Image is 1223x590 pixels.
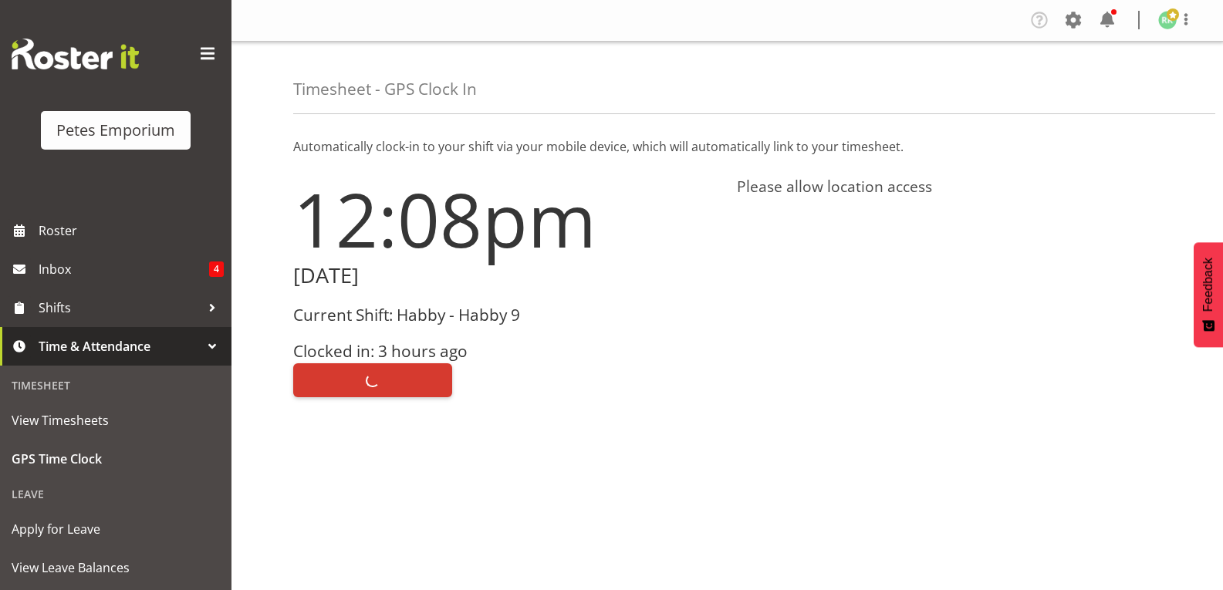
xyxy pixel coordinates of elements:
[4,369,228,401] div: Timesheet
[293,177,718,261] h1: 12:08pm
[293,80,477,98] h4: Timesheet - GPS Clock In
[39,258,209,281] span: Inbox
[12,556,220,579] span: View Leave Balances
[39,335,201,358] span: Time & Attendance
[4,478,228,510] div: Leave
[39,296,201,319] span: Shifts
[12,39,139,69] img: Rosterit website logo
[293,306,718,324] h3: Current Shift: Habby - Habby 9
[1201,258,1215,312] span: Feedback
[293,264,718,288] h2: [DATE]
[12,447,220,470] span: GPS Time Clock
[1158,11,1177,29] img: ruth-robertson-taylor722.jpg
[293,342,718,360] h3: Clocked in: 3 hours ago
[293,137,1161,156] p: Automatically clock-in to your shift via your mobile device, which will automatically link to you...
[209,261,224,277] span: 4
[12,518,220,541] span: Apply for Leave
[39,219,224,242] span: Roster
[1194,242,1223,347] button: Feedback - Show survey
[4,548,228,587] a: View Leave Balances
[12,409,220,432] span: View Timesheets
[4,440,228,478] a: GPS Time Clock
[4,401,228,440] a: View Timesheets
[56,119,175,142] div: Petes Emporium
[737,177,1162,196] h4: Please allow location access
[4,510,228,548] a: Apply for Leave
